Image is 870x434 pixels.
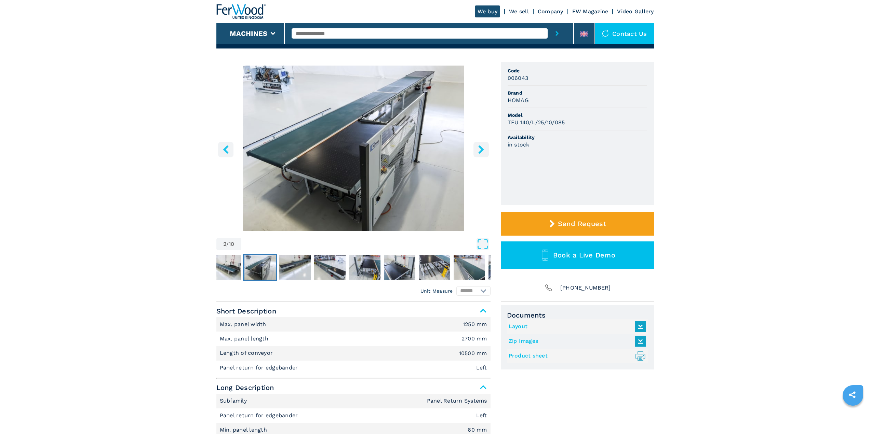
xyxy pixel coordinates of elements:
span: Brand [508,89,647,96]
button: Go to Slide 3 [278,254,312,281]
p: Min. panel length [220,426,269,434]
em: 60 mm [468,427,487,433]
span: 2 [223,241,226,247]
img: Phone [544,283,553,293]
a: Company [538,8,563,15]
button: Go to Slide 8 [452,254,486,281]
img: 4d4048f2ef1c9e16b4d7ecc51b54ca73 [279,255,311,280]
img: Ferwood [216,4,266,19]
img: Contact us [602,30,609,37]
button: right-button [473,142,489,157]
a: FW Magazine [572,8,608,15]
p: Length of conveyor [220,349,275,357]
img: ad26884bf21344c98a9a74421eac5d95 [488,255,520,280]
button: Go to Slide 5 [348,254,382,281]
p: Subfamily [220,397,249,405]
img: c2c9d2299989f4564a27c922739047f4 [314,255,346,280]
img: 911a513c40523c6f9e36c34b6eb7ab75 [244,255,276,280]
a: We buy [475,5,500,17]
em: Panel Return Systems [427,398,487,404]
button: submit-button [548,23,566,44]
button: Go to Slide 6 [383,254,417,281]
button: left-button [218,142,233,157]
a: Layout [509,321,643,332]
em: 2700 mm [461,336,487,341]
a: sharethis [844,386,861,403]
h3: HOMAG [508,96,529,104]
em: 10500 mm [459,351,487,356]
button: Send Request [501,212,654,236]
span: Short Description [216,305,491,317]
span: Code [508,67,647,74]
span: [PHONE_NUMBER] [560,283,611,293]
span: 10 [229,241,235,247]
span: Availability [508,134,647,141]
img: f15f5884d6fc2a8d7e5e8325fd93c1cd [349,255,380,280]
img: Panel Return Systems HOMAG TFU 140/L/25/10/085 [216,66,491,231]
h3: 006043 [508,74,528,82]
h3: in stock [508,141,530,149]
iframe: Chat [841,403,865,429]
p: Max. panel length [220,335,270,342]
span: Book a Live Demo [553,251,615,259]
button: Go to Slide 9 [487,254,521,281]
div: Go to Slide 2 [216,66,491,231]
img: 00010f2e524f9850310eecb94522af6f [210,255,241,280]
a: Product sheet [509,350,643,362]
em: Unit Measure [420,288,453,294]
div: Contact us [595,23,654,44]
span: Model [508,112,647,118]
button: Open Fullscreen [243,238,489,250]
span: Documents [507,311,648,319]
img: c338c1090fabf9f6ad550e2eae08e7cb [419,255,450,280]
p: Max. panel width [220,321,268,328]
span: Send Request [558,220,606,228]
a: We sell [509,8,529,15]
em: Left [476,365,487,370]
span: Long Description [216,381,491,394]
em: 1250 mm [463,322,487,327]
em: Left [476,413,487,418]
span: / [226,241,229,247]
h3: TFU 140/L/25/10/085 [508,118,565,126]
p: Panel return for edgebander [220,364,300,372]
div: Short Description [216,317,491,375]
button: Machines [230,29,267,38]
button: Go to Slide 7 [417,254,452,281]
img: 6871e1f62aa1ea3278aac9a90a9f3e61 [454,255,485,280]
button: Go to Slide 2 [243,254,277,281]
a: Video Gallery [617,8,654,15]
button: Go to Slide 1 [208,254,242,281]
p: Panel return for edgebander [220,412,300,419]
nav: Thumbnail Navigation [208,254,482,281]
button: Book a Live Demo [501,241,654,269]
img: e0f10bd523ad30eceafbdc8de3ead796 [384,255,415,280]
a: Zip Images [509,336,643,347]
button: Go to Slide 4 [313,254,347,281]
